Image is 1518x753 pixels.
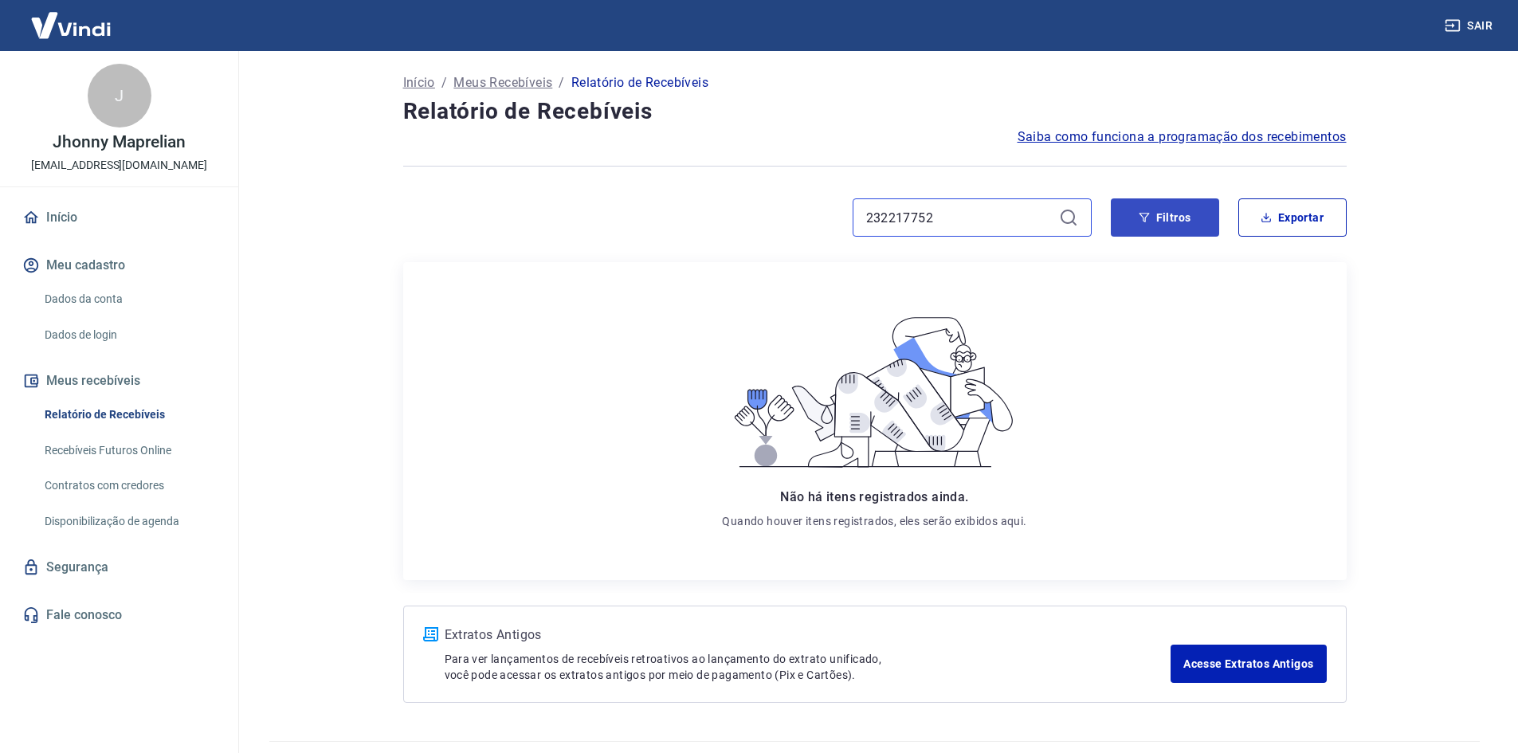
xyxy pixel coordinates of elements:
[1171,645,1326,683] a: Acesse Extratos Antigos
[19,1,123,49] img: Vindi
[403,73,435,92] a: Início
[38,398,219,431] a: Relatório de Recebíveis
[19,550,219,585] a: Segurança
[866,206,1053,229] input: Busque pelo número do pedido
[559,73,564,92] p: /
[19,200,219,235] a: Início
[1238,198,1347,237] button: Exportar
[53,134,185,151] p: Jhonny Maprelian
[19,248,219,283] button: Meu cadastro
[1442,11,1499,41] button: Sair
[88,64,151,127] div: J
[722,513,1026,529] p: Quando houver itens registrados, eles serão exibidos aqui.
[19,598,219,633] a: Fale conosco
[38,505,219,538] a: Disponibilização de agenda
[445,651,1171,683] p: Para ver lançamentos de recebíveis retroativos ao lançamento do extrato unificado, você pode aces...
[38,469,219,502] a: Contratos com credores
[19,363,219,398] button: Meus recebíveis
[38,434,219,467] a: Recebíveis Futuros Online
[441,73,447,92] p: /
[38,283,219,316] a: Dados da conta
[38,319,219,351] a: Dados de login
[571,73,708,92] p: Relatório de Recebíveis
[1111,198,1219,237] button: Filtros
[423,627,438,641] img: ícone
[780,489,968,504] span: Não há itens registrados ainda.
[403,96,1347,127] h4: Relatório de Recebíveis
[445,626,1171,645] p: Extratos Antigos
[31,157,207,174] p: [EMAIL_ADDRESS][DOMAIN_NAME]
[453,73,552,92] a: Meus Recebíveis
[1018,127,1347,147] a: Saiba como funciona a programação dos recebimentos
